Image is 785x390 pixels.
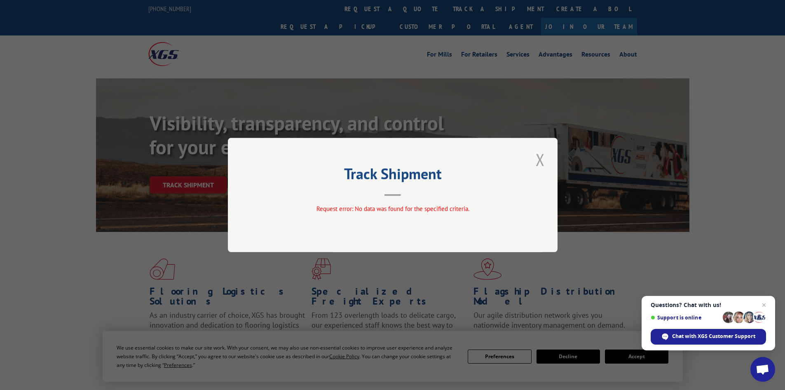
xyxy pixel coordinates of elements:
[651,314,720,321] span: Support is online
[533,148,547,171] button: Close modal
[651,302,766,308] span: Questions? Chat with us!
[269,168,516,184] h2: Track Shipment
[672,333,755,340] span: Chat with XGS Customer Support
[651,329,766,345] span: Chat with XGS Customer Support
[750,357,775,382] a: Open chat
[316,205,469,213] span: Request error: No data was found for the specified criteria.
